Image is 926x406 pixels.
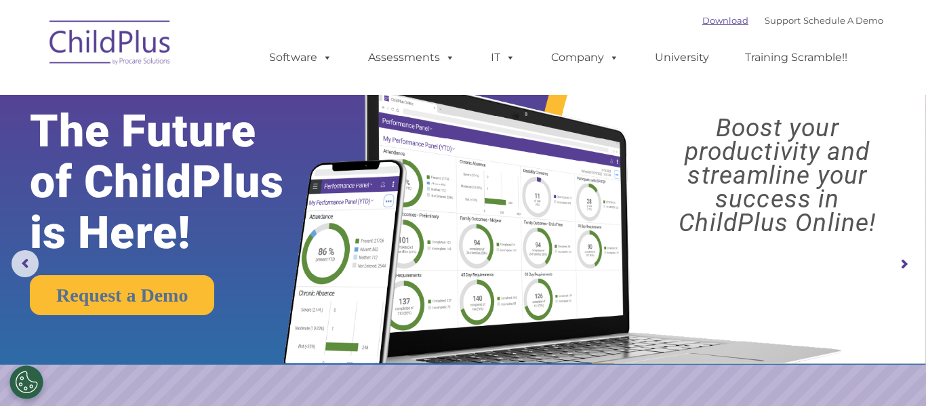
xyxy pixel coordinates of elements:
[640,116,914,235] rs-layer: Boost your productivity and streamline your success in ChildPlus Online!
[30,106,325,258] rs-layer: The Future of ChildPlus is Here!
[188,145,246,155] span: Phone number
[641,44,723,71] a: University
[765,15,801,26] a: Support
[803,15,883,26] a: Schedule A Demo
[188,89,230,100] span: Last name
[355,44,468,71] a: Assessments
[538,44,632,71] a: Company
[30,275,214,315] a: Request a Demo
[731,44,861,71] a: Training Scramble!!
[43,11,178,79] img: ChildPlus by Procare Solutions
[256,44,346,71] a: Software
[477,44,529,71] a: IT
[9,365,43,399] button: Cookies Settings
[702,15,883,26] font: |
[702,15,748,26] a: Download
